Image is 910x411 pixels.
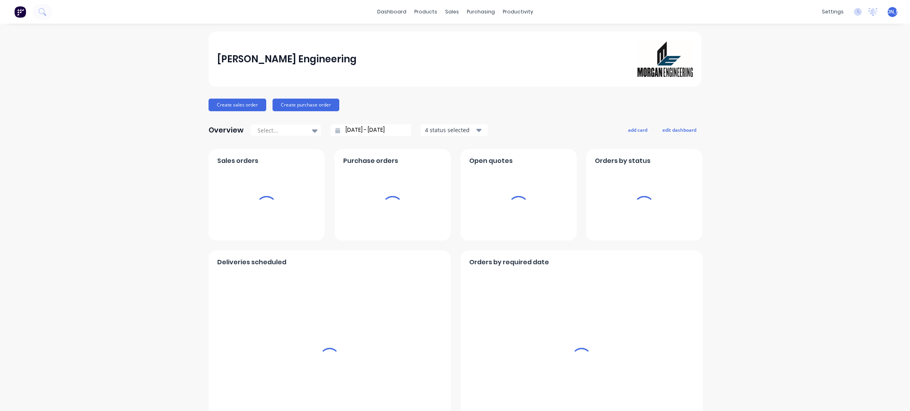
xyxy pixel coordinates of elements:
button: edit dashboard [657,125,701,135]
span: Purchase orders [343,156,398,166]
button: Create sales order [209,99,266,111]
div: [PERSON_NAME] Engineering [217,51,357,67]
div: productivity [499,6,537,18]
div: 4 status selected [425,126,475,134]
button: Create purchase order [273,99,339,111]
div: purchasing [463,6,499,18]
div: products [410,6,441,18]
button: add card [623,125,652,135]
span: Open quotes [469,156,513,166]
div: settings [818,6,848,18]
img: Factory [14,6,26,18]
span: Deliveries scheduled [217,258,286,267]
button: 4 status selected [421,124,488,136]
span: Orders by required date [469,258,549,267]
div: sales [441,6,463,18]
span: Orders by status [595,156,651,166]
div: Overview [209,122,244,138]
span: Sales orders [217,156,258,166]
a: dashboard [373,6,410,18]
img: Morgan Engineering [637,41,693,77]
